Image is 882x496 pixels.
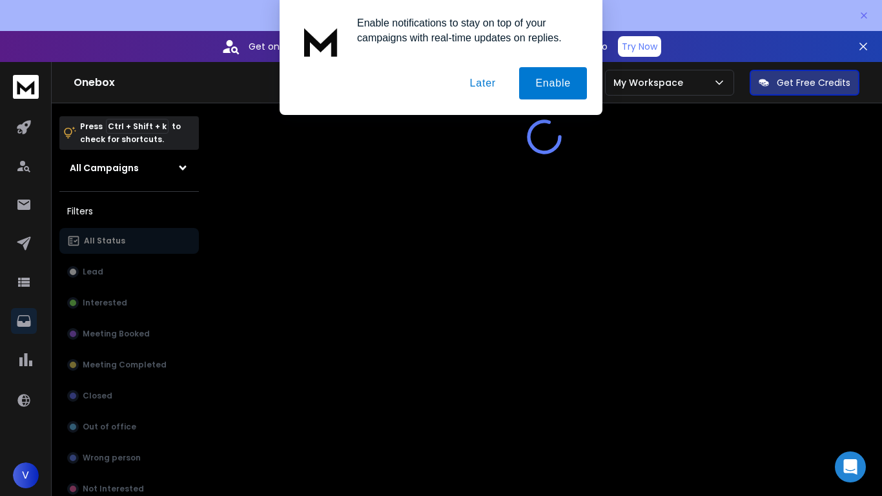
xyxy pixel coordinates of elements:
button: All Campaigns [59,155,199,181]
h3: Filters [59,202,199,220]
div: Enable notifications to stay on top of your campaigns with real-time updates on replies. [347,15,587,45]
span: Ctrl + Shift + k [106,119,169,134]
h1: All Campaigns [70,161,139,174]
button: Later [453,67,511,99]
button: Enable [519,67,587,99]
img: notification icon [295,15,347,67]
button: V [13,462,39,488]
div: Open Intercom Messenger [835,451,866,482]
p: Press to check for shortcuts. [80,120,181,146]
